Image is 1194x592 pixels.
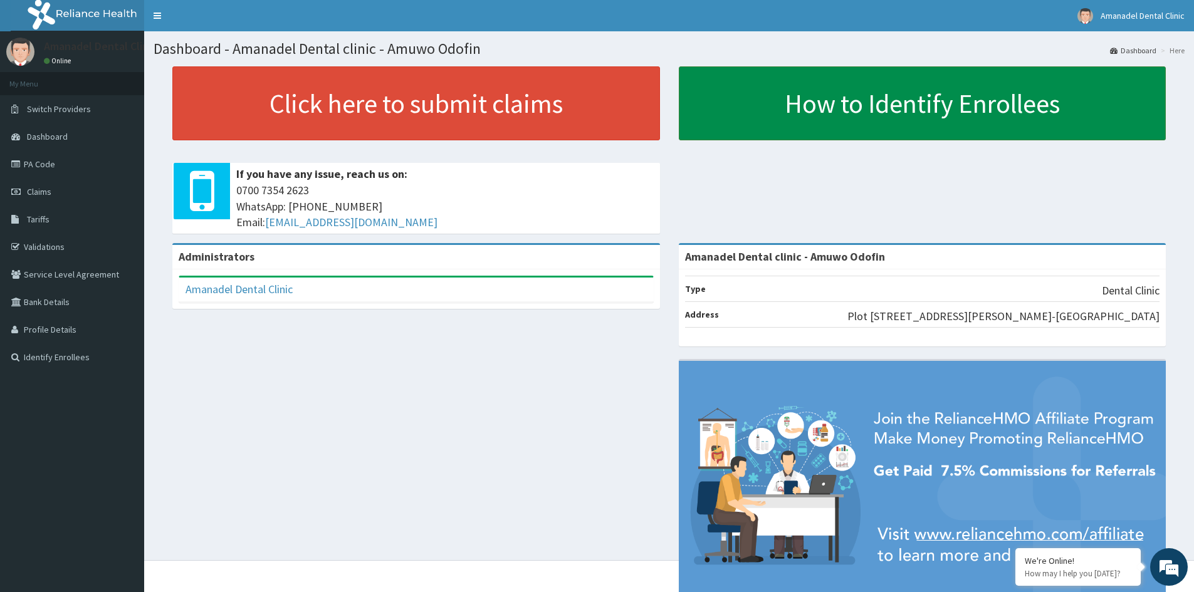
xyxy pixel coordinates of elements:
b: Address [685,309,719,320]
span: Dashboard [27,131,68,142]
span: Amanadel Dental Clinic [1101,10,1185,21]
a: Dashboard [1110,45,1156,56]
img: User Image [1077,8,1093,24]
h1: Dashboard - Amanadel Dental clinic - Amuwo Odofin [154,41,1185,57]
a: Click here to submit claims [172,66,660,140]
li: Here [1158,45,1185,56]
textarea: Type your message and hit 'Enter' [6,342,239,386]
p: Dental Clinic [1102,283,1160,299]
b: Administrators [179,249,254,264]
a: [EMAIL_ADDRESS][DOMAIN_NAME] [265,215,437,229]
b: If you have any issue, reach us on: [236,167,407,181]
span: Claims [27,186,51,197]
div: Minimize live chat window [206,6,236,36]
span: Switch Providers [27,103,91,115]
div: We're Online! [1025,555,1131,566]
span: We're online! [73,158,173,284]
a: How to Identify Enrollees [679,66,1166,140]
img: User Image [6,38,34,66]
p: Plot [STREET_ADDRESS][PERSON_NAME]-[GEOGRAPHIC_DATA] [847,308,1160,325]
span: 0700 7354 2623 WhatsApp: [PHONE_NUMBER] Email: [236,182,654,231]
a: Online [44,56,74,65]
p: How may I help you today? [1025,568,1131,579]
img: d_794563401_company_1708531726252_794563401 [23,63,51,94]
div: Chat with us now [65,70,211,86]
span: Tariffs [27,214,50,225]
a: Amanadel Dental Clinic [186,282,293,296]
strong: Amanadel Dental clinic - Amuwo Odofin [685,249,885,264]
p: Amanadel Dental Clinic [44,41,157,52]
b: Type [685,283,706,294]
